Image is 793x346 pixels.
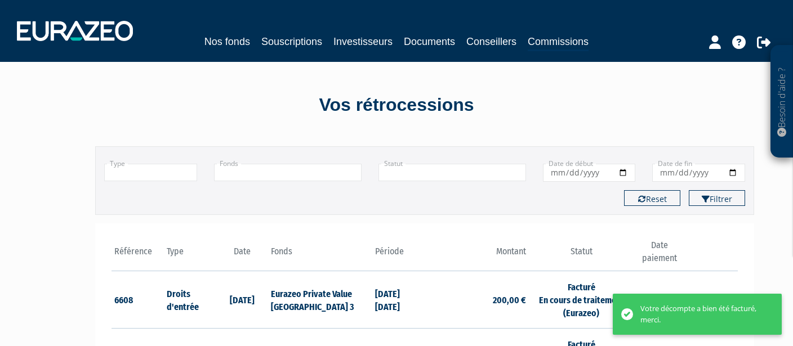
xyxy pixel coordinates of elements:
[268,239,372,271] th: Fonds
[776,51,788,152] p: Besoin d'aide ?
[425,271,529,329] td: 200,00 €
[17,21,133,41] img: 1732889491-logotype_eurazeo_blanc_rvb.png
[425,239,529,271] th: Montant
[333,34,393,50] a: Investisseurs
[529,239,633,271] th: Statut
[216,271,268,329] td: [DATE]
[204,34,250,50] a: Nos fonds
[529,271,633,329] td: Facturé En cours de traitement (Eurazeo)
[372,271,425,329] td: [DATE] [DATE]
[404,34,455,50] a: Documents
[261,34,322,50] a: Souscriptions
[634,271,686,329] td: -
[466,34,516,50] a: Conseillers
[640,303,765,325] div: Votre décompte a bien été facturé, merci.
[528,34,589,51] a: Commissions
[112,271,164,329] td: 6608
[75,92,718,118] div: Vos rétrocessions
[164,239,216,271] th: Type
[112,239,164,271] th: Référence
[634,239,686,271] th: Date paiement
[164,271,216,329] td: Droits d'entrée
[372,239,425,271] th: Période
[689,190,745,206] button: Filtrer
[624,190,680,206] button: Reset
[268,271,372,329] td: Eurazeo Private Value [GEOGRAPHIC_DATA] 3
[216,239,268,271] th: Date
